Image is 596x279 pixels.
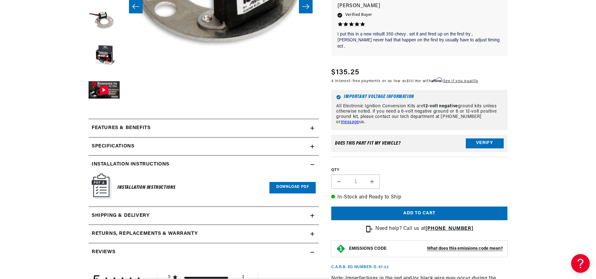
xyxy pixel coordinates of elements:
strong: 12-volt negative [423,104,458,109]
p: [PERSON_NAME] [337,2,501,11]
p: I put this in a new rebuilt 350 chevy . set it and fired up on the first try , [PERSON_NAME] neve... [337,31,501,49]
p: Need help? Call us at [375,225,473,233]
h6: Installation Instructions [117,184,176,192]
h2: Shipping & Delivery [92,212,149,220]
h2: Reviews [92,248,115,256]
a: [PHONE_NUMBER] [425,226,473,231]
h2: Specifications [92,142,134,151]
span: Affirm [431,77,442,82]
button: Load image 6 in gallery view [89,41,120,72]
h6: Important Voltage Information [336,95,502,100]
span: $135.25 [331,67,359,78]
span: Verified Buyer [345,12,372,18]
img: Instruction Manual [92,174,111,199]
summary: Features & Benefits [89,119,319,137]
label: QTY [331,167,507,173]
h2: Installation instructions [92,160,169,169]
div: Does This part fit My vehicle? [335,141,401,146]
button: EMISSIONS CODEWhat does this emissions code mean? [349,246,503,252]
h2: Returns, Replacements & Warranty [92,230,198,238]
p: All Electronic Ignition Conversion Kits are ground kits unless otherwise noted. If you need a 6-v... [336,104,502,125]
summary: Shipping & Delivery [89,207,319,225]
h2: Features & Benefits [92,124,150,132]
a: Download PDF [269,182,316,193]
summary: Reviews [89,243,319,261]
strong: What does this emissions code mean? [427,246,503,251]
button: Load image 5 in gallery view [89,7,120,38]
summary: Installation instructions [89,156,319,174]
summary: Specifications [89,137,319,156]
strong: EMISSIONS CODE [349,246,387,251]
p: C.A.R.B. EO Number: D-57-22 [331,265,389,270]
button: Verify [466,138,504,148]
span: $13 [407,79,413,83]
summary: Returns, Replacements & Warranty [89,225,319,243]
button: Add to cart [331,207,507,221]
p: 4 interest-free payments or as low as /mo with . [331,78,478,84]
img: Emissions code [336,244,346,254]
a: See if you qualify - Learn more about Affirm Financing (opens in modal) [443,79,478,83]
p: In-Stock and Ready to Ship [331,193,507,202]
a: message [341,119,359,124]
